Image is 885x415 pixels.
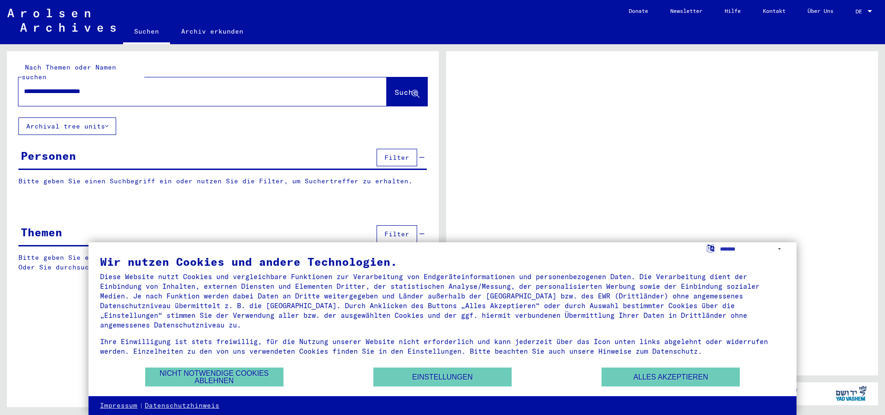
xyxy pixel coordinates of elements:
span: Filter [384,230,409,238]
button: Einstellungen [373,368,512,386]
a: Archiv erkunden [170,20,254,42]
button: Filter [377,149,417,166]
p: Bitte geben Sie einen Suchbegriff ein oder nutzen Sie die Filter, um Suchertreffer zu erhalten. [18,176,427,186]
img: yv_logo.png [834,382,868,405]
a: Suchen [123,20,170,44]
button: Filter [377,225,417,243]
div: Wir nutzen Cookies und andere Technologien. [100,256,785,267]
span: Suche [395,88,418,97]
p: Bitte geben Sie einen Suchbegriff ein oder nutzen Sie die Filter, um Suchertreffer zu erhalten. O... [18,253,427,272]
button: Suche [387,77,427,106]
div: Themen [21,224,62,240]
select: Sprache auswählen [720,242,785,256]
span: Filter [384,153,409,162]
a: Datenschutzhinweis [145,401,219,410]
a: Impressum [100,401,137,410]
mat-label: Nach Themen oder Namen suchen [22,63,116,81]
span: DE [855,8,866,15]
img: Arolsen_neg.svg [7,9,116,32]
button: Nicht notwendige Cookies ablehnen [145,368,283,386]
button: Archival tree units [18,117,116,135]
div: Diese Website nutzt Cookies und vergleichbare Funktionen zur Verarbeitung von Endgeräteinformatio... [100,272,785,330]
label: Sprache auswählen [706,244,715,252]
button: Alles akzeptieren [602,368,740,386]
div: Ihre Einwilligung ist stets freiwillig, für die Nutzung unserer Website nicht erforderlich und ka... [100,337,785,356]
div: Personen [21,147,76,164]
